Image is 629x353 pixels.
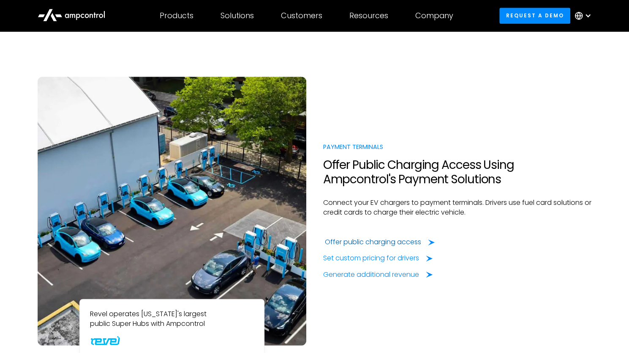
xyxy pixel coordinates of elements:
[415,11,453,20] div: Company
[323,254,433,263] a: Set custom pricing for drivers
[323,270,433,279] a: Generate additional revenue
[160,11,193,20] div: Products
[323,254,419,263] div: Set custom pricing for drivers
[325,237,435,247] a: Offer public charging access
[325,237,421,247] div: Offer public charging access
[499,8,570,23] a: Request a demo
[90,336,121,345] img: Revel Logo
[349,11,388,20] div: Resources
[221,11,254,20] div: Solutions
[323,198,591,217] p: Connect your EV chargers to payment terminals. Drivers use fuel card solutions or credit cards to...
[281,11,322,20] div: Customers
[323,142,591,152] div: Payment Terminals
[90,309,254,328] p: Revel operates [US_STATE]'s largest public Super Hubs with Ampcontrol
[323,270,419,279] div: Generate additional revenue
[323,158,591,186] h2: Offer Public Charging Access Using Ampcontrol's Payment Solutions
[38,77,306,345] img: EV charging payment for fleets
